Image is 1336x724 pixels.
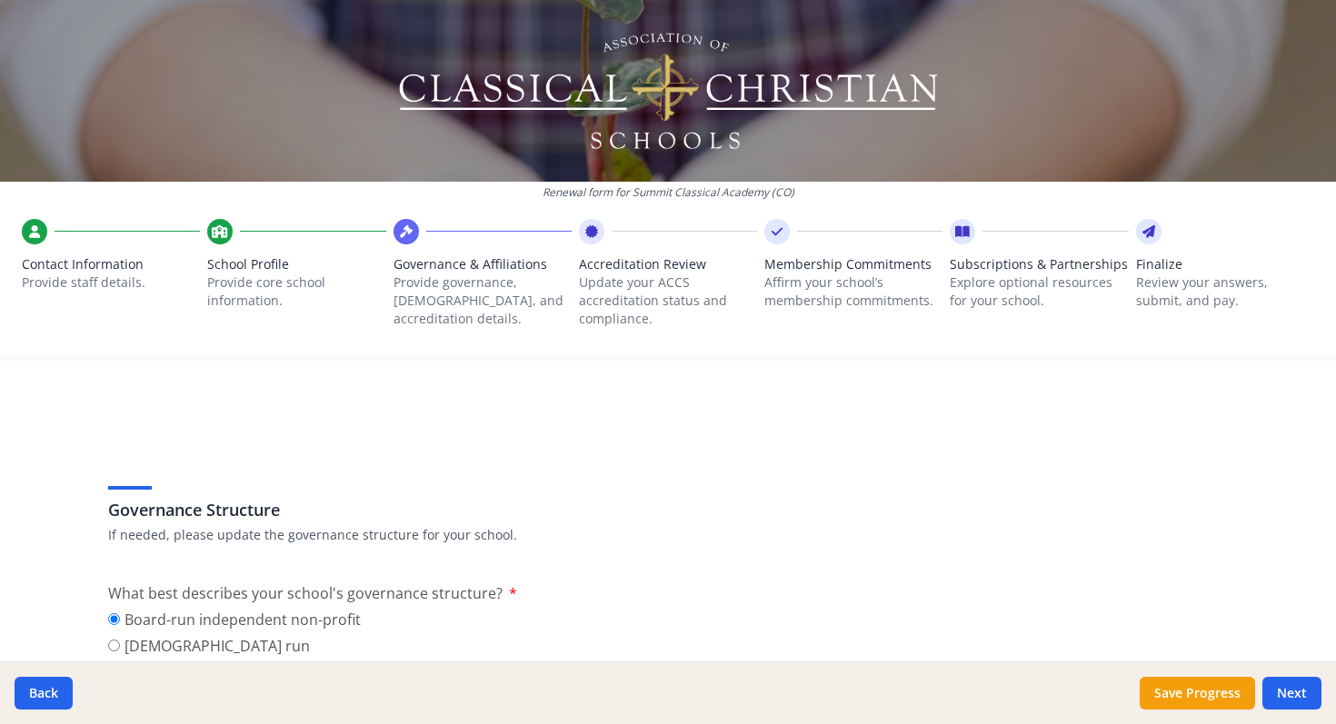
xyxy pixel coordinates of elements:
label: Board-run independent non-profit [108,609,520,630]
p: Provide core school information. [207,273,385,310]
span: Finalize [1136,255,1314,273]
input: [DEMOGRAPHIC_DATA] run [108,640,120,651]
p: If needed, please update the governance structure for your school. [108,526,1228,544]
label: [DEMOGRAPHIC_DATA] run [108,635,520,657]
button: Next [1262,677,1321,709]
span: Membership Commitments [764,255,942,273]
span: Accreditation Review [579,255,757,273]
p: Explore optional resources for your school. [950,273,1128,310]
span: Subscriptions & Partnerships [950,255,1128,273]
p: Update your ACCS accreditation status and compliance. [579,273,757,328]
p: Review your answers, submit, and pay. [1136,273,1314,310]
span: School Profile [207,255,385,273]
img: Logo [396,27,941,154]
p: Provide governance, [DEMOGRAPHIC_DATA], and accreditation details. [394,273,572,328]
button: Save Progress [1140,677,1255,709]
span: Contact Information [22,255,200,273]
p: Affirm your school’s membership commitments. [764,273,942,310]
p: Provide staff details. [22,273,200,292]
span: What best describes your school's governance structure? [108,583,503,603]
button: Back [15,677,73,709]
span: Governance & Affiliations [394,255,572,273]
h3: Governance Structure [108,497,1228,522]
input: Board-run independent non-profit [108,613,120,625]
